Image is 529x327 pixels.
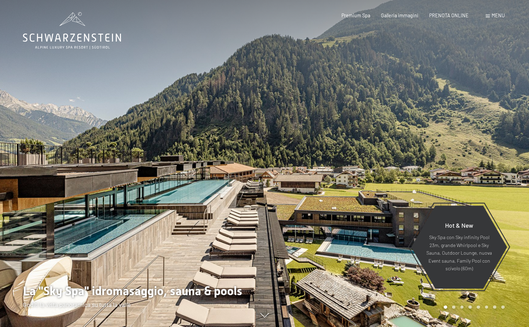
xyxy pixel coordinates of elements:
[444,306,447,309] div: Carousel Page 1 (Current Slide)
[477,306,480,309] div: Carousel Page 5
[341,12,370,18] a: Premium Spa
[460,306,464,309] div: Carousel Page 3
[501,306,505,309] div: Carousel Page 8
[381,12,418,18] a: Galleria immagini
[445,221,473,229] span: Hot & New
[411,205,508,289] a: Hot & New Sky Spa con Sky infinity Pool 23m, grande Whirlpool e Sky Sauna, Outdoor Lounge, nuova ...
[485,306,488,309] div: Carousel Page 6
[441,306,504,309] div: Carousel Pagination
[493,306,496,309] div: Carousel Page 7
[429,12,469,18] a: PRENOTA ONLINE
[492,12,505,18] span: Menu
[468,306,472,309] div: Carousel Page 4
[452,306,456,309] div: Carousel Page 2
[426,234,492,273] p: Sky Spa con Sky infinity Pool 23m, grande Whirlpool e Sky Sauna, Outdoor Lounge, nuova Event saun...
